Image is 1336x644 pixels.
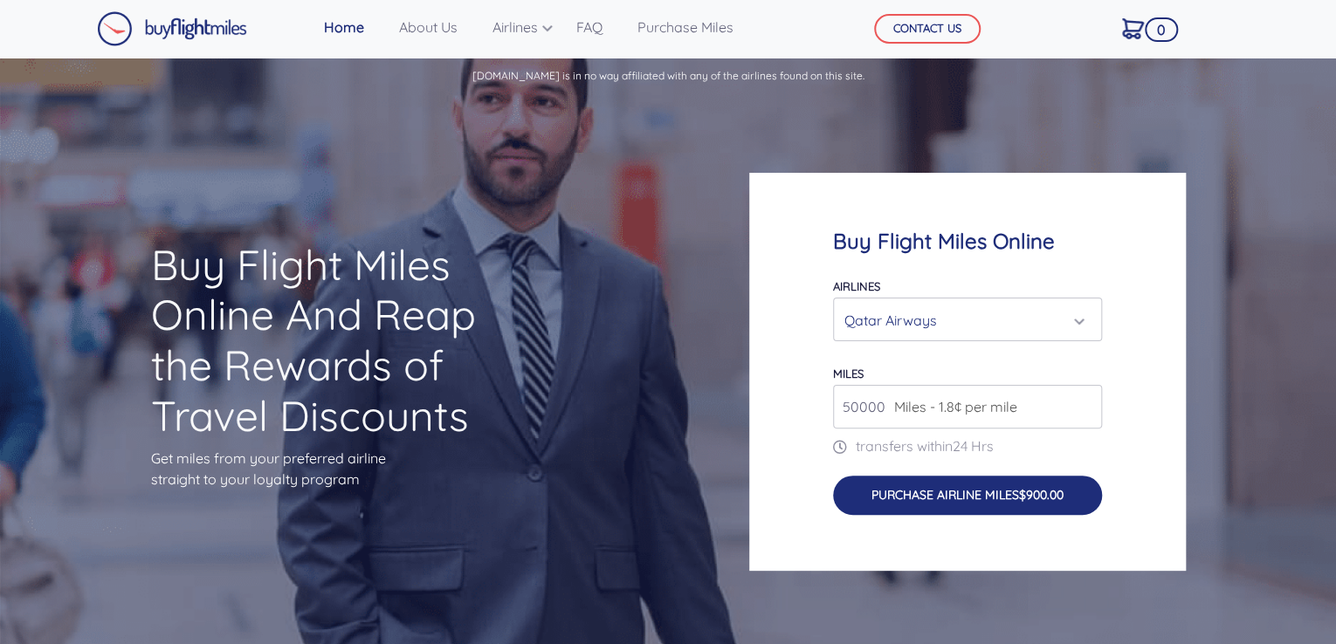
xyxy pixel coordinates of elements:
[833,476,1102,516] button: Purchase Airline Miles$900.00
[486,10,548,45] a: Airlines
[833,229,1102,254] h4: Buy Flight Miles Online
[833,279,880,293] label: Airlines
[953,437,994,455] span: 24 Hrs
[569,10,609,45] a: FAQ
[1122,18,1144,39] img: Cart
[833,367,864,380] label: miles
[151,240,518,441] h1: Buy Flight Miles Online And Reap the Rewards of Travel Discounts
[844,304,1080,337] div: Qatar Airways
[151,448,518,490] p: Get miles from your preferred airline straight to your loyalty program
[885,396,1017,417] span: Miles - 1.8¢ per mile
[1115,10,1151,46] a: 0
[833,298,1102,341] button: Qatar Airways
[392,10,465,45] a: About Us
[97,7,247,51] a: Buy Flight Miles Logo
[630,10,740,45] a: Purchase Miles
[874,14,981,44] button: CONTACT US
[1019,487,1064,503] span: $900.00
[97,11,247,46] img: Buy Flight Miles Logo
[317,10,371,45] a: Home
[1145,17,1178,42] span: 0
[833,435,1102,456] p: transfers within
